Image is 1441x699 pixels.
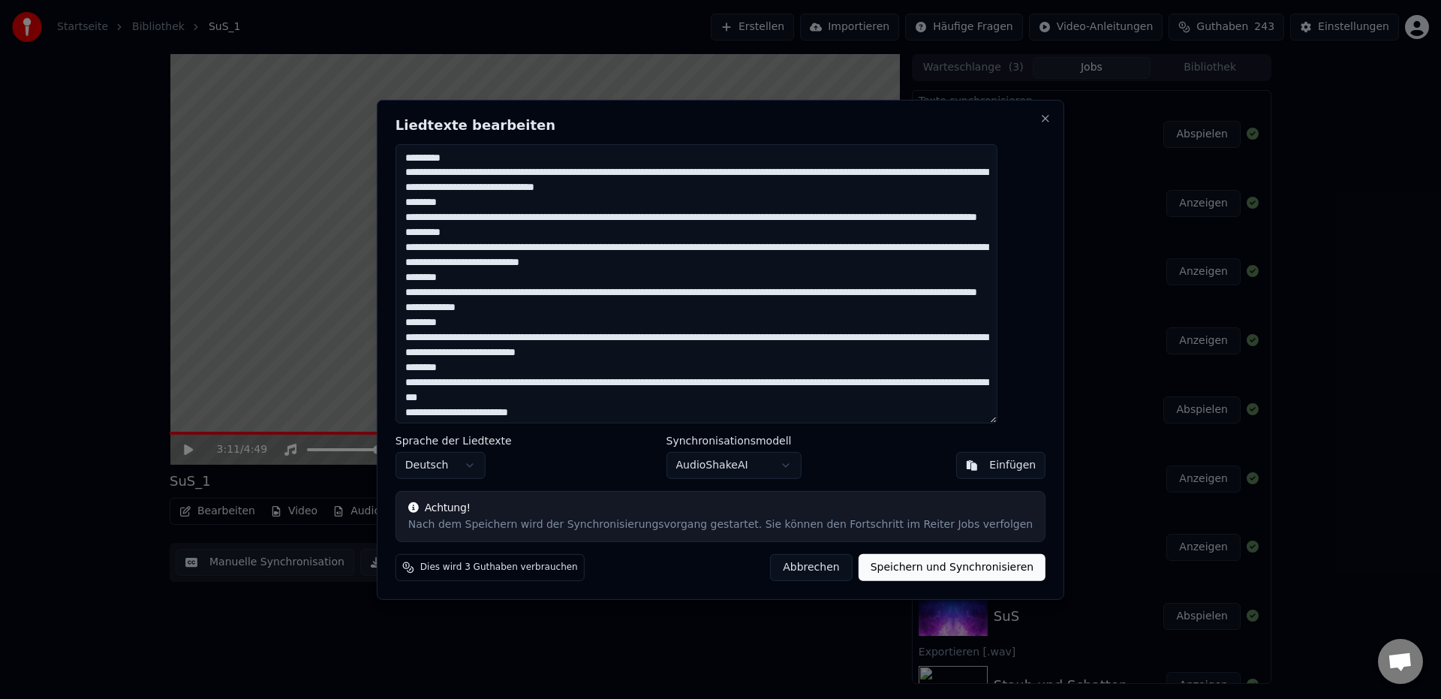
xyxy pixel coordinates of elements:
label: Sprache der Liedtexte [396,435,512,446]
span: Dies wird 3 Guthaben verbrauchen [420,562,578,574]
button: Speichern und Synchronisieren [859,554,1046,581]
div: Achtung! [408,501,1033,516]
button: Einfügen [955,452,1045,479]
button: Abbrechen [770,554,852,581]
label: Synchronisationsmodell [666,435,802,446]
div: Nach dem Speichern wird der Synchronisierungsvorgang gestartet. Sie können den Fortschritt im Rei... [408,517,1033,532]
div: Einfügen [989,458,1036,473]
h2: Liedtexte bearbeiten [396,118,1045,131]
